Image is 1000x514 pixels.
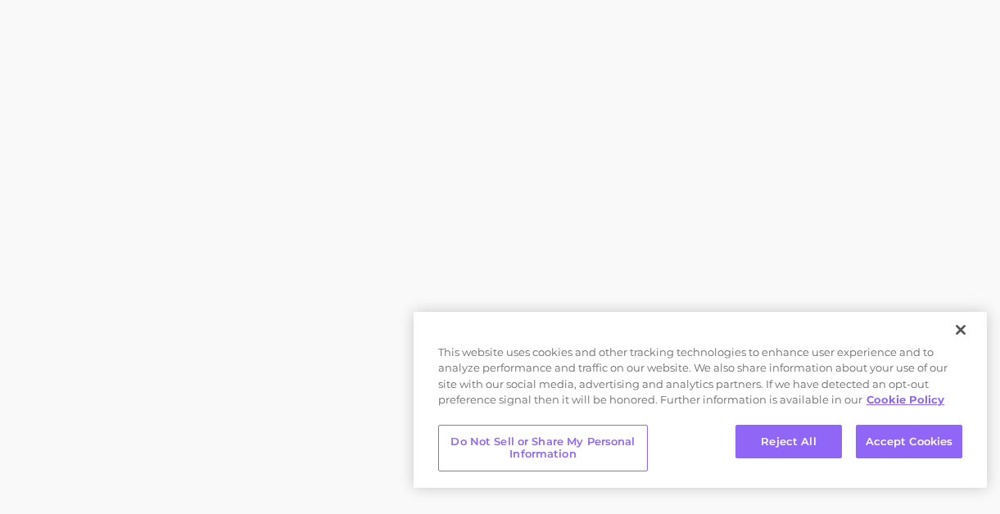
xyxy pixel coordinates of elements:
[735,425,842,459] button: Reject All
[414,312,987,488] div: Cookie banner
[867,393,944,406] a: More information about your privacy, opens in a new tab
[438,425,648,471] button: Do Not Sell or Share My Personal Information, Opens the preference center dialog
[943,312,979,348] button: Close
[414,312,987,488] div: Privacy
[414,345,987,417] div: This website uses cookies and other tracking technologies to enhance user experience and to analy...
[856,425,962,459] button: Accept Cookies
